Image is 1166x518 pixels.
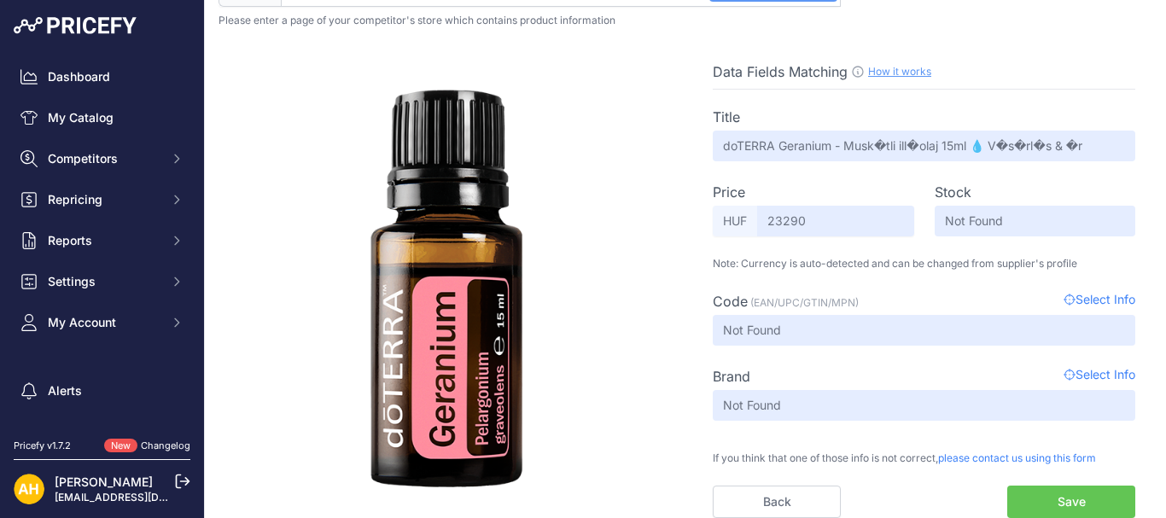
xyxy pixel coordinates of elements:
[104,439,137,453] span: New
[713,63,848,80] span: Data Fields Matching
[14,61,190,92] a: Dashboard
[55,491,233,503] a: [EMAIL_ADDRESS][DOMAIN_NAME]
[750,296,859,309] span: (EAN/UPC/GTIN/MPN)
[14,143,190,174] button: Competitors
[713,257,1135,271] p: Note: Currency is auto-detected and can be changed from supplier's profile
[713,131,1135,161] input: -
[14,375,190,406] a: Alerts
[141,439,190,451] a: Changelog
[713,441,1135,465] p: If you think that one of those info is not correct,
[14,439,71,453] div: Pricefy v1.7.2
[713,390,1135,421] input: -
[713,293,748,310] span: Code
[48,150,160,167] span: Competitors
[757,206,914,236] input: -
[14,307,190,338] button: My Account
[55,474,153,489] a: [PERSON_NAME]
[713,315,1135,346] input: -
[14,225,190,256] button: Reports
[48,191,160,208] span: Repricing
[713,486,841,518] a: Back
[14,61,190,471] nav: Sidebar
[938,451,1096,464] span: please contact us using this form
[713,182,745,202] label: Price
[1007,486,1135,518] button: Save
[14,266,190,297] button: Settings
[713,366,750,387] label: Brand
[48,232,160,249] span: Reports
[14,102,190,133] a: My Catalog
[219,14,1152,27] p: Please enter a page of your competitor's store which contains product information
[935,206,1136,236] input: -
[14,184,190,215] button: Repricing
[48,314,160,331] span: My Account
[14,17,137,34] img: Pricefy Logo
[868,65,931,78] a: How it works
[713,206,757,236] span: HUF
[713,107,740,127] label: Title
[1064,366,1135,387] span: Select Info
[48,273,160,290] span: Settings
[935,182,971,202] label: Stock
[1064,291,1135,311] span: Select Info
